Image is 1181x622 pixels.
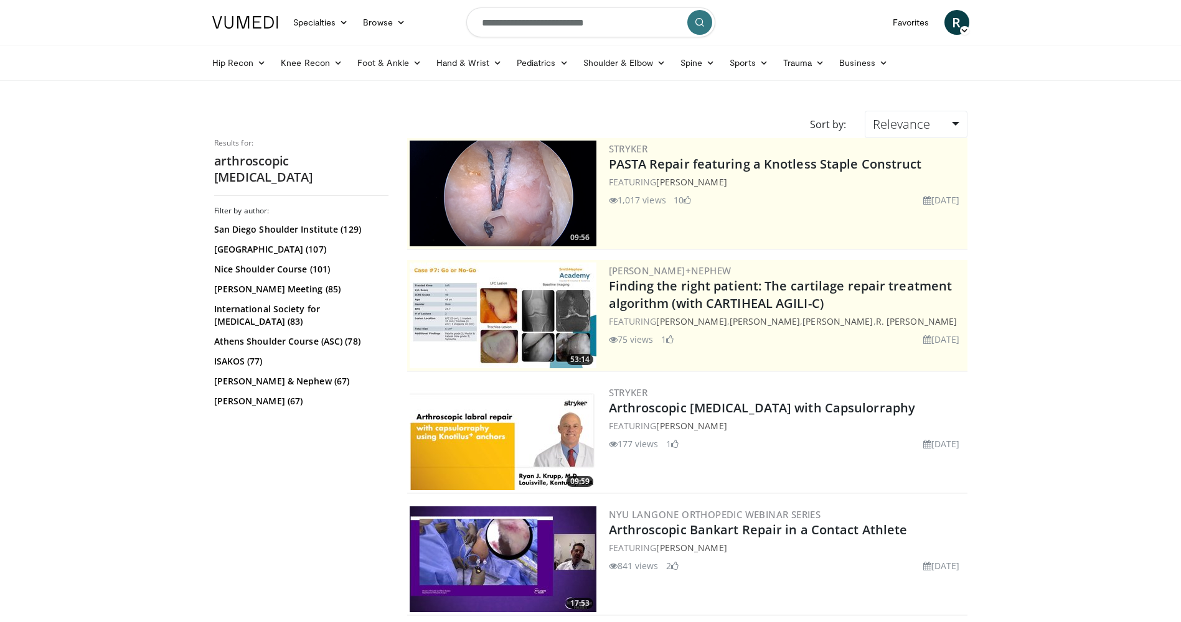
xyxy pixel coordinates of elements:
[410,384,596,490] img: c8a3b2cc-5bd4-4878-862c-e86fdf4d853b.300x170_q85_crop-smart_upscale.jpg
[609,277,953,312] a: Finding the right patient: The cartilage repair treatment algorithm (with CARTIHEAL AGILI-C)
[609,264,732,277] a: [PERSON_NAME]+Nephew
[567,232,593,243] span: 09:56
[876,315,958,327] a: R. [PERSON_NAME]
[673,50,722,75] a: Spine
[214,223,385,236] a: San Diego Shoulder Institute (129)
[656,420,727,432] a: [PERSON_NAME]
[410,506,596,612] img: f23c0389-07bb-4c2f-b982-3cdb75f4fe2c.300x170_q85_crop-smart_upscale.jpg
[214,395,385,407] a: [PERSON_NAME] (67)
[661,333,674,346] li: 1
[609,541,965,554] div: FEATURING
[609,155,922,172] a: PASTA Repair featuring a Knotless Staple Construct
[923,559,960,572] li: [DATE]
[944,10,969,35] a: R
[355,10,413,35] a: Browse
[666,559,679,572] li: 2
[466,7,715,37] input: Search topics, interventions
[214,153,388,185] h2: arthroscopic [MEDICAL_DATA]
[656,315,727,327] a: [PERSON_NAME]
[674,193,691,207] li: 10
[609,437,659,450] li: 177 views
[801,111,855,138] div: Sort by:
[885,10,937,35] a: Favorites
[609,399,916,416] a: Arthroscopic [MEDICAL_DATA] with Capsulorraphy
[609,521,908,538] a: Arthroscopic Bankart Repair in a Contact Athlete
[730,315,800,327] a: [PERSON_NAME]
[509,50,576,75] a: Pediatrics
[609,193,666,207] li: 1,017 views
[410,141,596,246] a: 09:56
[609,315,965,328] div: FEATURING , , ,
[410,506,596,612] a: 17:53
[609,175,965,188] div: FEATURING
[832,50,895,75] a: Business
[567,476,593,487] span: 09:59
[865,111,967,138] a: Relevance
[205,50,274,75] a: Hip Recon
[656,542,727,554] a: [PERSON_NAME]
[666,437,679,450] li: 1
[214,335,385,348] a: Athens Shoulder Course (ASC) (78)
[410,141,596,246] img: 84acc7eb-cb93-455a-a344-5c35427a46c1.png.300x170_q85_crop-smart_upscale.png
[802,315,873,327] a: [PERSON_NAME]
[923,333,960,346] li: [DATE]
[776,50,832,75] a: Trauma
[609,142,648,155] a: Stryker
[429,50,509,75] a: Hand & Wrist
[656,176,727,188] a: [PERSON_NAME]
[273,50,350,75] a: Knee Recon
[286,10,356,35] a: Specialties
[923,193,960,207] li: [DATE]
[350,50,429,75] a: Foot & Ankle
[576,50,673,75] a: Shoulder & Elbow
[567,354,593,365] span: 53:14
[722,50,776,75] a: Sports
[923,437,960,450] li: [DATE]
[410,262,596,368] a: 53:14
[873,116,930,132] span: Relevance
[214,303,385,328] a: International Society for [MEDICAL_DATA] (83)
[609,386,648,399] a: Stryker
[214,138,388,148] p: Results for:
[214,355,385,368] a: ISAKOS (77)
[214,263,385,276] a: Nice Shoulder Course (101)
[609,419,965,432] div: FEATURING
[214,375,385,388] a: [PERSON_NAME] & Nephew (67)
[212,16,278,29] img: VuMedi Logo
[609,508,821,521] a: NYU Langone Orthopedic Webinar Series
[609,333,654,346] li: 75 views
[214,243,385,256] a: [GEOGRAPHIC_DATA] (107)
[214,206,388,216] h3: Filter by author:
[567,598,593,609] span: 17:53
[214,283,385,295] a: [PERSON_NAME] Meeting (85)
[410,384,596,490] a: 09:59
[410,262,596,368] img: 2894c166-06ea-43da-b75e-3312627dae3b.300x170_q85_crop-smart_upscale.jpg
[609,559,659,572] li: 841 views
